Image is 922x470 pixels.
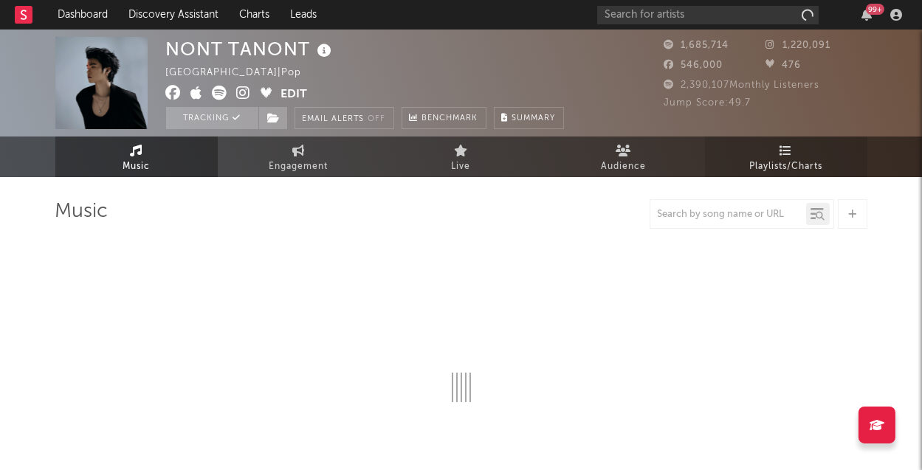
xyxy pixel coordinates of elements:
em: Off [368,115,386,123]
input: Search for artists [597,6,819,24]
span: 1,220,091 [766,41,830,50]
div: NONT TANONT [166,37,336,61]
span: Engagement [269,158,328,176]
button: 99+ [861,9,872,21]
a: Music [55,136,218,177]
a: Benchmark [402,107,486,129]
a: Audience [543,136,705,177]
span: 476 [766,61,801,70]
span: Audience [601,158,646,176]
div: [GEOGRAPHIC_DATA] | Pop [166,64,319,82]
span: Playlists/Charts [749,158,822,176]
span: Jump Score: 49.7 [664,98,751,108]
span: Music [123,158,150,176]
span: 2,390,107 Monthly Listeners [664,80,820,90]
span: 1,685,714 [664,41,729,50]
button: Email AlertsOff [295,107,394,129]
button: Tracking [166,107,258,129]
div: 99 + [866,4,884,15]
input: Search by song name or URL [650,209,806,221]
button: Edit [281,86,308,104]
a: Playlists/Charts [705,136,867,177]
a: Engagement [218,136,380,177]
button: Summary [494,107,564,129]
span: Summary [512,114,556,122]
span: Live [452,158,471,176]
span: 546,000 [664,61,723,70]
a: Live [380,136,543,177]
span: Benchmark [422,110,478,128]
